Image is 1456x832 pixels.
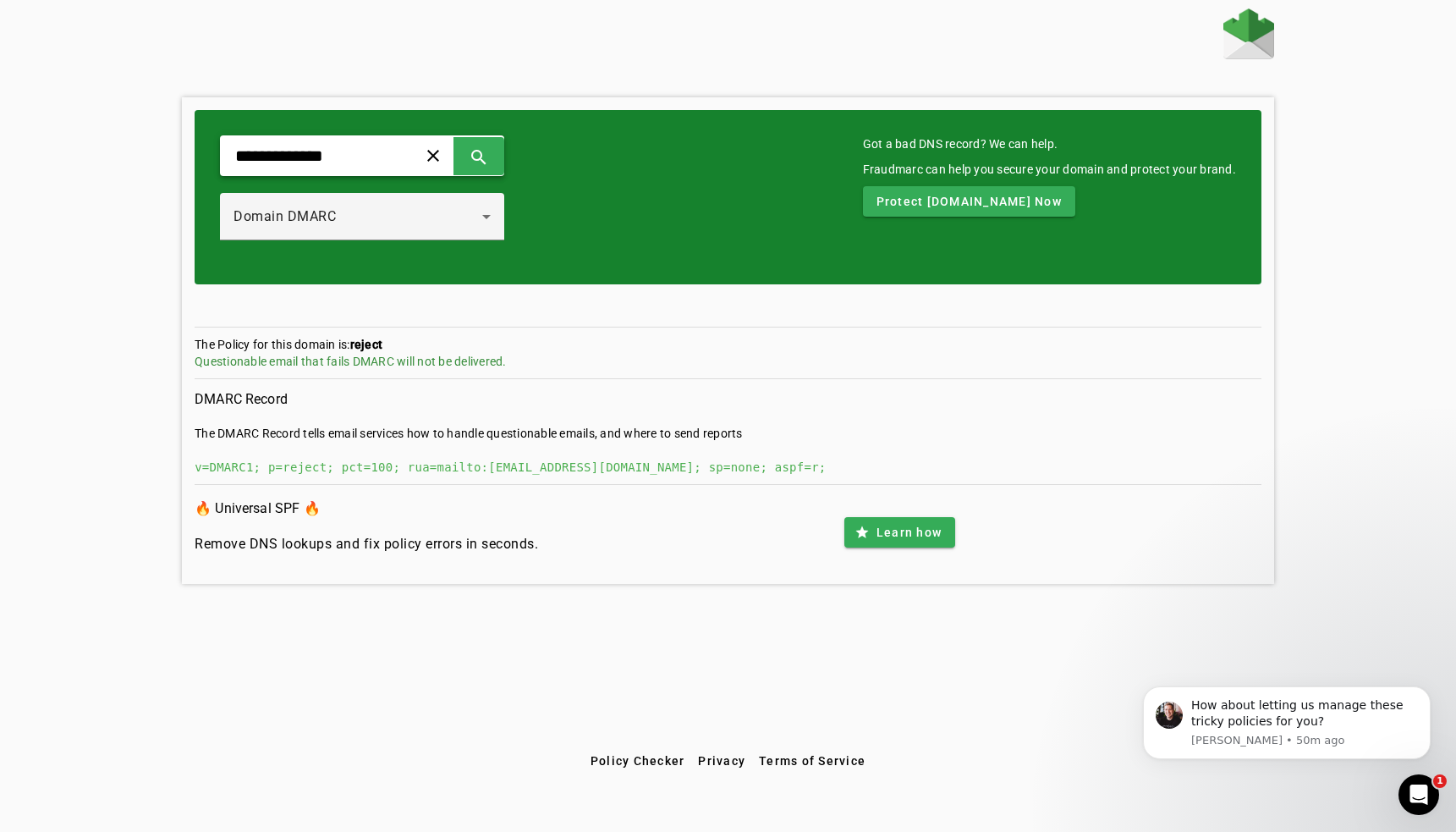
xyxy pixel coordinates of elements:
[591,754,685,768] span: Policy Checker
[691,746,752,776] button: Privacy
[752,746,872,776] button: Terms of Service
[1118,662,1456,786] iframe: Intercom notifications message
[350,338,383,351] strong: reject
[195,388,1261,411] h3: DMARC Record
[195,459,1261,476] div: v=DMARC1; p=reject; pct=100; rua=mailto:[EMAIL_ADDRESS][DOMAIN_NAME]; sp=none; aspf=r;
[863,161,1236,178] div: Fraudmarc can help you secure your domain and protect your brand.
[698,754,745,768] span: Privacy
[1433,774,1447,788] span: 1
[863,135,1236,152] mat-card-title: Got a bad DNS record? We can help.
[759,754,865,768] span: Terms of Service
[234,208,336,224] span: Domain DMARC
[584,746,692,776] button: Policy Checker
[876,524,942,541] span: Learn how
[195,336,1261,379] section: The Policy for this domain is:
[195,497,538,521] h3: 🔥 Universal SPF 🔥
[195,425,1261,442] div: The DMARC Record tells email services how to handle questionable emails, and where to send reports
[876,193,1062,210] span: Protect [DOMAIN_NAME] Now
[1398,774,1439,815] iframe: Intercom live chat
[1223,8,1274,59] img: Fraudmarc Logo
[195,353,1261,370] div: Questionable email that fails DMARC will not be delivered.
[844,517,955,548] button: Learn how
[195,534,538,554] h4: Remove DNS lookups and fix policy errors in seconds.
[1223,8,1274,63] a: Home
[863,186,1075,217] button: Protect [DOMAIN_NAME] Now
